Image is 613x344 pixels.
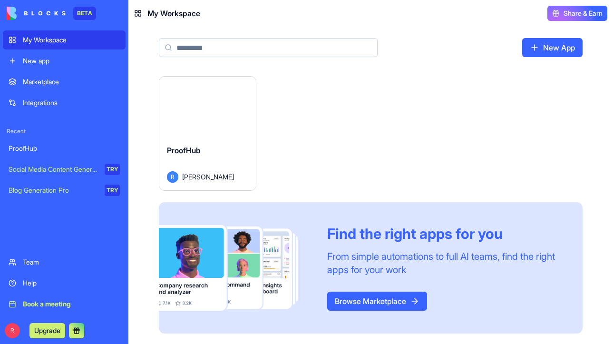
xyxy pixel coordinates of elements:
button: Upgrade [29,323,65,338]
a: Browse Marketplace [327,292,427,311]
div: ProofHub [9,144,120,153]
span: R [167,171,178,183]
img: Frame_181_egmpey.png [159,225,312,311]
div: New app [23,56,120,66]
a: ProofHubR[PERSON_NAME] [159,76,256,191]
a: New app [3,51,126,70]
a: Social Media Content GeneratorTRY [3,160,126,179]
img: logo [7,7,66,20]
a: Upgrade [29,325,65,335]
div: Help [23,278,120,288]
button: Share & Earn [547,6,607,21]
a: BETA [7,7,96,20]
span: Share & Earn [564,9,603,18]
a: Blog Generation ProTRY [3,181,126,200]
a: Integrations [3,93,126,112]
div: Team [23,257,120,267]
a: Book a meeting [3,295,126,314]
a: Team [3,253,126,272]
a: ProofHub [3,139,126,158]
div: My Workspace [23,35,120,45]
a: My Workspace [3,30,126,49]
div: TRY [105,164,120,175]
span: [PERSON_NAME] [182,172,234,182]
a: New App [522,38,583,57]
span: My Workspace [147,8,200,19]
span: Recent [3,128,126,135]
div: BETA [73,7,96,20]
div: From simple automations to full AI teams, find the right apps for your work [327,250,560,276]
div: Blog Generation Pro [9,186,98,195]
div: TRY [105,185,120,196]
div: Marketplace [23,77,120,87]
div: Social Media Content Generator [9,165,98,174]
a: Help [3,274,126,293]
div: Find the right apps for you [327,225,560,242]
a: Marketplace [3,72,126,91]
span: R [5,323,20,338]
div: Integrations [23,98,120,108]
span: ProofHub [167,146,201,155]
div: Book a meeting [23,299,120,309]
